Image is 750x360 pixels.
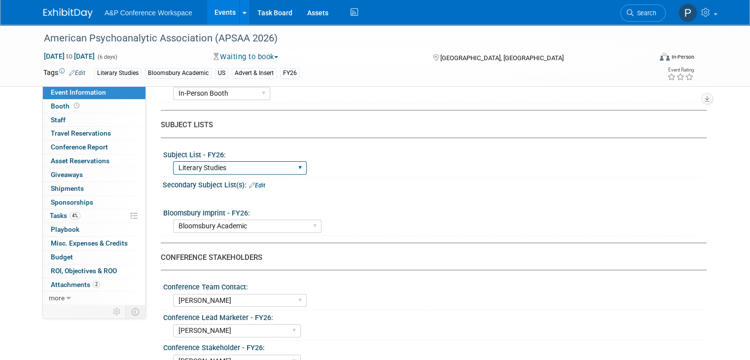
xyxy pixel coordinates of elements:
[163,147,702,160] div: Subject List - FY26:
[43,237,145,250] a: Misc. Expenses & Credits
[43,8,93,18] img: ExhibitDay
[69,70,85,76] a: Edit
[43,154,145,168] a: Asset Reservations
[51,253,73,261] span: Budget
[51,129,111,137] span: Travel Reservations
[161,120,699,130] div: SUBJECT LISTS
[163,206,702,218] div: Bloomsbury Imprint - FY26:
[51,116,66,124] span: Staff
[249,182,265,189] a: Edit
[280,68,300,78] div: FY26
[51,143,108,151] span: Conference Report
[43,278,145,291] a: Attachments2
[51,184,84,192] span: Shipments
[40,30,639,47] div: American Psychoanalytic Association (APSAA 2026)
[620,4,666,22] a: Search
[43,52,95,61] span: [DATE] [DATE]
[671,53,694,61] div: In-Person
[51,88,106,96] span: Event Information
[43,291,145,305] a: more
[679,3,697,22] img: Paige Papandrea
[51,267,117,275] span: ROI, Objectives & ROO
[49,294,65,302] span: more
[94,68,142,78] div: Literary Studies
[97,54,117,60] span: (6 days)
[43,168,145,181] a: Giveaways
[43,86,145,99] a: Event Information
[50,212,80,219] span: Tasks
[43,127,145,140] a: Travel Reservations
[51,102,81,110] span: Booth
[43,251,145,264] a: Budget
[43,68,85,79] td: Tags
[43,196,145,209] a: Sponsorships
[43,182,145,195] a: Shipments
[634,9,656,17] span: Search
[65,52,74,60] span: to
[105,9,192,17] span: A&P Conference Workspace
[145,68,212,78] div: Bloomsbury Academic
[43,113,145,127] a: Staff
[660,53,670,61] img: Format-Inperson.png
[51,239,128,247] span: Misc. Expenses & Credits
[215,68,228,78] div: US
[43,209,145,222] a: Tasks4%
[72,102,81,109] span: Booth not reserved yet
[51,171,83,179] span: Giveaways
[161,252,699,263] div: CONFERENCE STAKEHOLDERS
[163,310,702,323] div: Conference Lead Marketer - FY26:
[232,68,277,78] div: Advert & Insert
[126,305,146,318] td: Toggle Event Tabs
[43,141,145,154] a: Conference Report
[51,198,93,206] span: Sponsorships
[163,280,702,292] div: Conference Team Contact:
[108,305,126,318] td: Personalize Event Tab Strip
[163,178,707,190] div: Secondary Subject List(s):
[70,212,80,219] span: 4%
[51,281,100,288] span: Attachments
[51,157,109,165] span: Asset Reservations
[43,223,145,236] a: Playbook
[598,51,694,66] div: Event Format
[440,54,564,62] span: [GEOGRAPHIC_DATA], [GEOGRAPHIC_DATA]
[210,52,282,62] button: Waiting to book
[43,100,145,113] a: Booth
[163,340,702,353] div: Conference Stakeholder - FY26:
[93,281,100,288] span: 2
[667,68,694,72] div: Event Rating
[51,225,79,233] span: Playbook
[43,264,145,278] a: ROI, Objectives & ROO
